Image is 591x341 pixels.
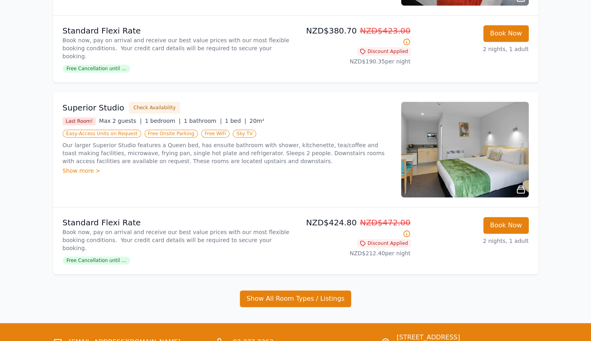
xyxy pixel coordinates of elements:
[299,249,411,257] p: NZD$212.40 per night
[249,118,264,124] span: 20m²
[63,141,391,165] p: Our larger Superior Studio features a Queen bed, has ensuite bathroom with shower, kitchenette, t...
[299,57,411,65] p: NZD$190.35 per night
[299,25,411,47] p: NZD$380.70
[357,239,411,247] span: Discount Applied
[360,218,411,227] span: NZD$472.00
[144,130,198,138] span: Free Onsite Parking
[63,36,293,60] p: Book now, pay on arrival and receive our best value prices with our most flexible booking conditi...
[483,217,529,234] button: Book Now
[483,25,529,42] button: Book Now
[201,130,230,138] span: Free WiFi
[63,130,141,138] span: Easy-Access Units on Request
[63,117,96,125] span: Last Room!
[63,256,130,264] span: Free Cancellation until ...
[63,65,130,73] span: Free Cancellation until ...
[233,130,256,138] span: Sky TV
[63,228,293,252] p: Book now, pay on arrival and receive our best value prices with our most flexible booking conditi...
[299,217,411,239] p: NZD$424.80
[63,167,391,175] div: Show more >
[129,102,180,114] button: Check Availability
[99,118,142,124] span: Max 2 guests |
[357,47,411,55] span: Discount Applied
[417,45,529,53] p: 2 nights, 1 adult
[63,217,293,228] p: Standard Flexi Rate
[63,25,293,36] p: Standard Flexi Rate
[240,290,352,307] button: Show All Room Types / Listings
[225,118,246,124] span: 1 bed |
[360,26,411,35] span: NZD$423.00
[145,118,181,124] span: 1 bedroom |
[63,102,125,113] h3: Superior Studio
[184,118,222,124] span: 1 bathroom |
[417,237,529,245] p: 2 nights, 1 adult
